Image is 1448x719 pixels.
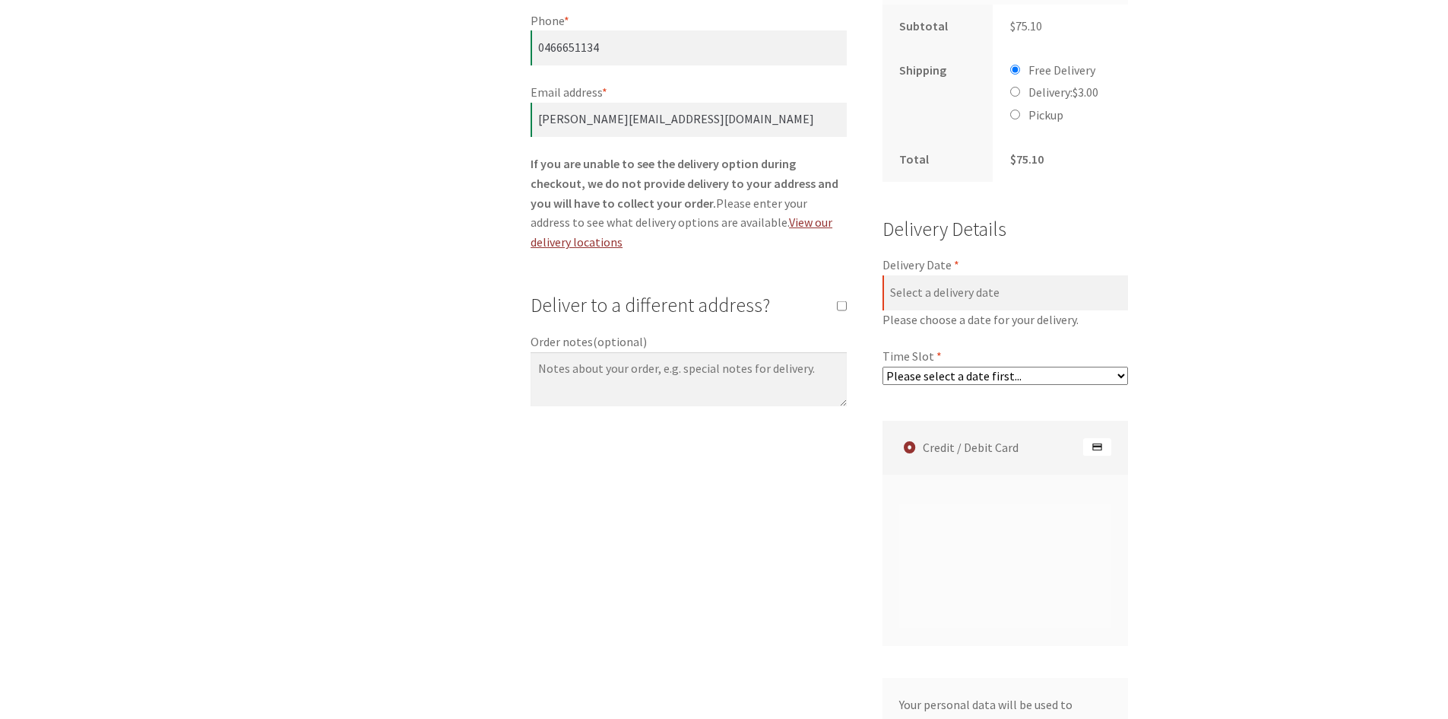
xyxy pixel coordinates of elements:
[1010,151,1016,167] span: $
[882,347,1129,367] label: Time Slot
[1073,84,1078,100] span: $
[1028,62,1095,78] label: Free Delivery
[896,512,1108,618] iframe: Secure payment input frame
[1010,18,1042,33] bdi: 75.10
[531,154,847,253] p: Please enter your address to see what delivery options are available.
[882,275,1129,310] input: Select a delivery date
[1010,151,1044,167] bdi: 75.10
[593,334,647,349] span: (optional)
[531,332,847,352] label: Order notes
[531,156,838,211] strong: If you are unable to see the delivery option during checkout, we do not provide delivery to your ...
[1083,438,1111,457] img: Credit / Debit Card
[1010,18,1016,33] span: $
[1028,107,1063,122] label: Pickup
[531,293,770,317] span: Deliver to a different address?
[887,421,1129,475] label: Credit / Debit Card
[837,301,847,310] input: Deliver to a different address?
[882,256,1129,275] label: Delivery Date
[882,49,993,138] th: Shipping
[531,11,847,31] label: Phone
[882,5,993,49] th: Subtotal
[531,83,847,103] label: Email address
[1028,84,1098,100] label: Delivery:
[882,214,1129,246] h3: Delivery Details
[882,138,993,182] th: Total
[1073,84,1098,100] bdi: 3.00
[882,310,1129,330] span: Please choose a date for your delivery.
